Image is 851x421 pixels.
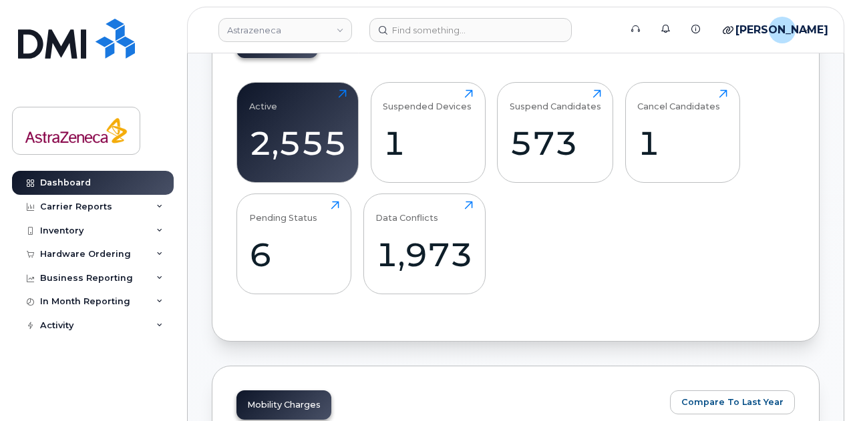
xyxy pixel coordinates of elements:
[249,123,347,163] div: 2,555
[510,89,601,111] div: Suspend Candidates
[735,22,828,38] span: [PERSON_NAME]
[637,123,727,163] div: 1
[510,89,601,175] a: Suspend Candidates573
[713,17,757,43] div: Quicklinks
[637,89,727,175] a: Cancel Candidates1
[383,123,473,163] div: 1
[375,235,473,274] div: 1,973
[681,396,784,408] span: Compare To Last Year
[249,89,277,111] div: Active
[637,89,720,111] div: Cancel Candidates
[375,201,473,286] a: Data Conflicts1,973
[218,18,352,42] a: Astrazeneca
[249,201,317,223] div: Pending Status
[369,18,572,42] input: Find something...
[249,89,347,175] a: Active2,555
[249,201,339,286] a: Pending Status6
[510,123,601,163] div: 573
[383,89,473,175] a: Suspended Devices1
[670,390,795,414] button: Compare To Last Year
[383,89,472,111] div: Suspended Devices
[375,201,438,223] div: Data Conflicts
[249,235,339,274] div: 6
[759,17,819,43] div: Jamal Abdi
